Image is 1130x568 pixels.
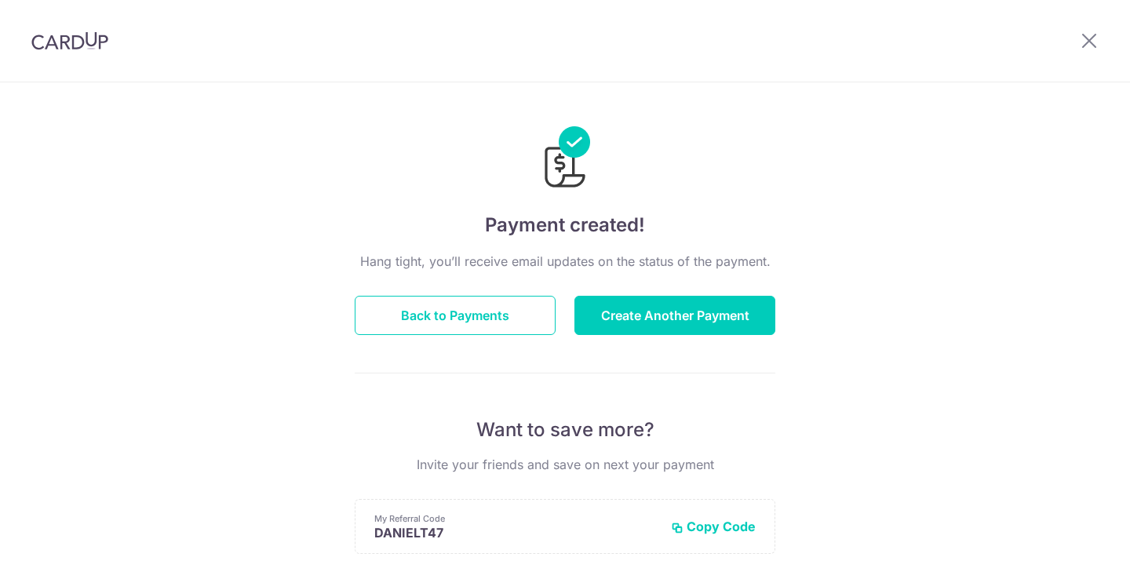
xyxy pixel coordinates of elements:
iframe: Opens a widget where you can find more information [1029,521,1114,560]
p: Want to save more? [355,417,775,442]
p: My Referral Code [374,512,658,525]
p: Invite your friends and save on next your payment [355,455,775,474]
p: Hang tight, you’ll receive email updates on the status of the payment. [355,252,775,271]
button: Create Another Payment [574,296,775,335]
img: CardUp [31,31,108,50]
button: Copy Code [671,519,756,534]
img: Payments [540,126,590,192]
button: Back to Payments [355,296,556,335]
h4: Payment created! [355,211,775,239]
p: DANIELT47 [374,525,658,541]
